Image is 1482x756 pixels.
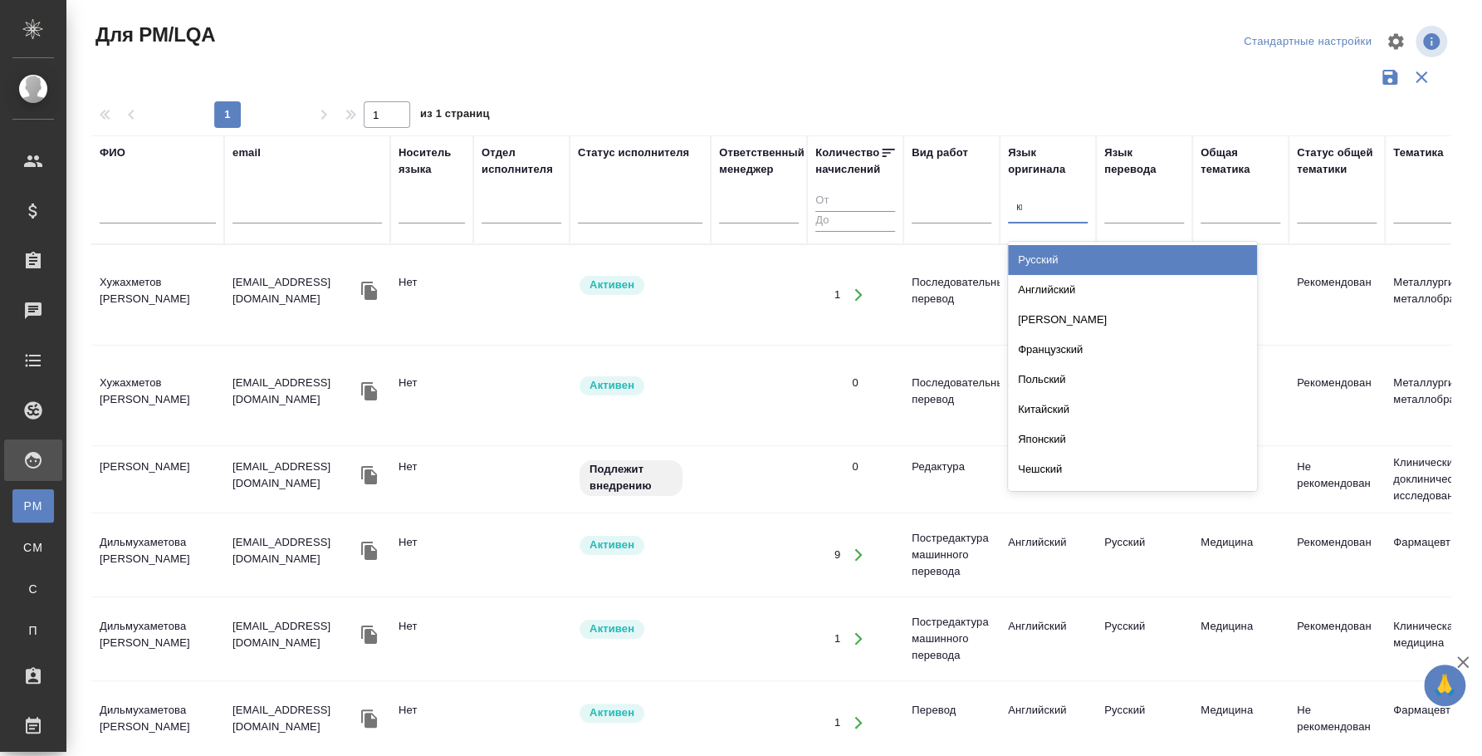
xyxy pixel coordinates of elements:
a: П [12,614,54,647]
div: Ответственный менеджер [719,145,805,178]
td: Клиническая медицина [1385,610,1481,668]
div: Английский [1008,275,1257,305]
td: [PERSON_NAME] [91,450,224,508]
td: Русский [1000,266,1096,324]
button: Скопировать [357,463,382,488]
td: Английский [1000,610,1096,668]
div: Рядовой исполнитель: назначай с учетом рейтинга [578,274,702,297]
div: 1 [834,714,840,731]
td: Английский [1000,526,1096,584]
p: Активен [589,704,634,721]
p: Активен [589,537,634,553]
button: Скопировать [357,379,382,404]
td: Дильмухаметова [PERSON_NAME] [91,526,224,584]
div: 0 [852,459,858,475]
a: PM [12,489,54,523]
button: Сохранить фильтры [1374,61,1406,93]
div: email [232,145,261,161]
td: Хужахметов [PERSON_NAME] [91,266,224,324]
td: Рекомендован [1289,526,1385,584]
td: Нет [390,526,473,584]
td: Нет [390,266,473,324]
td: Постредактура машинного перевода [903,606,1000,672]
td: Фармацевтика [1385,694,1481,752]
div: Статус общей тематики [1297,145,1377,178]
div: Польский [1008,365,1257,395]
td: Клинические и доклинические исследования [1385,446,1481,513]
td: Хужахметов [PERSON_NAME] [91,366,224,425]
div: 1 [834,287,840,303]
span: С [21,581,46,597]
div: [PERSON_NAME] [1008,305,1257,335]
td: Русский [1096,610,1192,668]
td: Перевод [903,694,1000,752]
div: Чешский [1008,454,1257,484]
td: Рекомендован [1289,266,1385,324]
td: Металлургия и металлобработка [1385,266,1481,324]
p: Активен [589,277,634,293]
div: 0 [852,375,858,391]
td: Русский [1000,450,1096,508]
div: Вид работ [912,145,968,161]
div: 1 [834,631,840,647]
td: Медицина [1192,610,1289,668]
div: Язык перевода [1104,145,1184,178]
input: От [815,191,895,212]
button: Сбросить фильтры [1406,61,1437,93]
td: Русский [1096,694,1192,752]
td: Редактура [903,450,1000,508]
button: 🙏 [1424,665,1465,706]
button: Скопировать [357,538,382,563]
td: Нет [390,366,473,425]
td: Английский [1000,694,1096,752]
input: До [815,211,895,232]
td: Фармацевтика [1385,526,1481,584]
div: Сербский [1008,484,1257,514]
td: Металлургия и металлобработка [1385,366,1481,425]
div: Общая тематика [1201,145,1280,178]
button: Скопировать [357,622,382,647]
button: Открыть работы [841,622,875,656]
button: Скопировать [357,706,382,731]
span: Настроить таблицу [1376,22,1416,61]
div: split button [1240,29,1376,55]
span: PM [21,498,46,514]
div: Отдел исполнителя [482,145,561,178]
td: Не рекомендован [1289,450,1385,508]
p: [EMAIL_ADDRESS][DOMAIN_NAME] [232,534,357,567]
div: Французский [1008,335,1257,365]
div: Статус исполнителя [578,145,689,161]
td: Медицина [1192,694,1289,752]
a: CM [12,531,54,564]
div: Язык оригинала [1008,145,1088,178]
p: [EMAIL_ADDRESS][DOMAIN_NAME] [232,702,357,735]
div: Рядовой исполнитель: назначай с учетом рейтинга [578,702,702,724]
td: Рекомендован [1289,366,1385,425]
button: Скопировать [357,278,382,303]
div: Японский [1008,425,1257,454]
button: Открыть работы [841,538,875,572]
span: CM [21,539,46,556]
div: Рядовой исполнитель: назначай с учетом рейтинга [578,375,702,397]
span: из 1 страниц [420,104,490,128]
td: Последовательный перевод [903,266,1000,324]
div: Количество начислений [815,145,880,178]
td: Дильмухаметова [PERSON_NAME] [91,694,224,752]
p: [EMAIL_ADDRESS][DOMAIN_NAME] [232,274,357,307]
div: ФИО [100,145,125,161]
div: 9 [834,547,840,563]
span: П [21,622,46,639]
td: Нет [390,610,473,668]
td: Не рекомендован [1289,694,1385,752]
td: Последовательный перевод [903,366,1000,425]
span: Посмотреть информацию [1416,26,1450,57]
td: Русский [1096,526,1192,584]
span: 🙏 [1431,668,1459,703]
div: Рядовой исполнитель: назначай с учетом рейтинга [578,618,702,641]
div: Носитель языка [399,145,465,178]
td: Нет [390,694,473,752]
div: Тематика [1393,145,1443,161]
td: Медицина [1192,526,1289,584]
td: Постредактура машинного перевода [903,522,1000,588]
p: [EMAIL_ADDRESS][DOMAIN_NAME] [232,459,357,492]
